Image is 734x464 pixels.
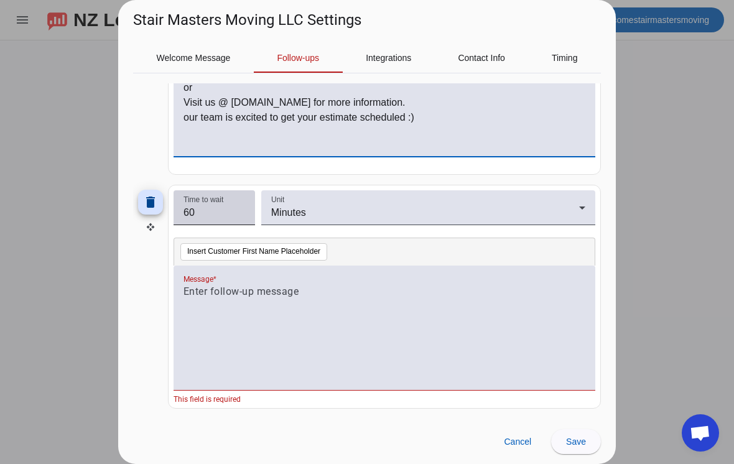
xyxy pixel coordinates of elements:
[682,414,719,452] div: Open chat
[183,110,585,125] p: our team is excited to get your estimate scheduled :)
[566,437,586,447] span: Save
[183,80,585,95] p: or
[133,10,361,30] h1: Stair Masters Moving LLC Settings
[504,437,531,447] span: Cancel
[552,53,578,62] span: Timing
[494,429,541,454] button: Cancel
[157,53,231,62] span: Welcome Message
[271,207,306,218] span: Minutes
[180,243,327,261] button: Insert Customer First Name Placeholder
[183,196,223,204] mat-label: Time to wait
[551,429,601,454] button: Save
[174,393,241,406] div: This field is required
[277,53,319,62] span: Follow-ups
[458,53,505,62] span: Contact Info
[183,95,585,110] p: Visit us @ [DOMAIN_NAME] for more information.
[271,196,284,204] mat-label: Unit
[366,53,411,62] span: Integrations
[143,195,158,210] mat-icon: delete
